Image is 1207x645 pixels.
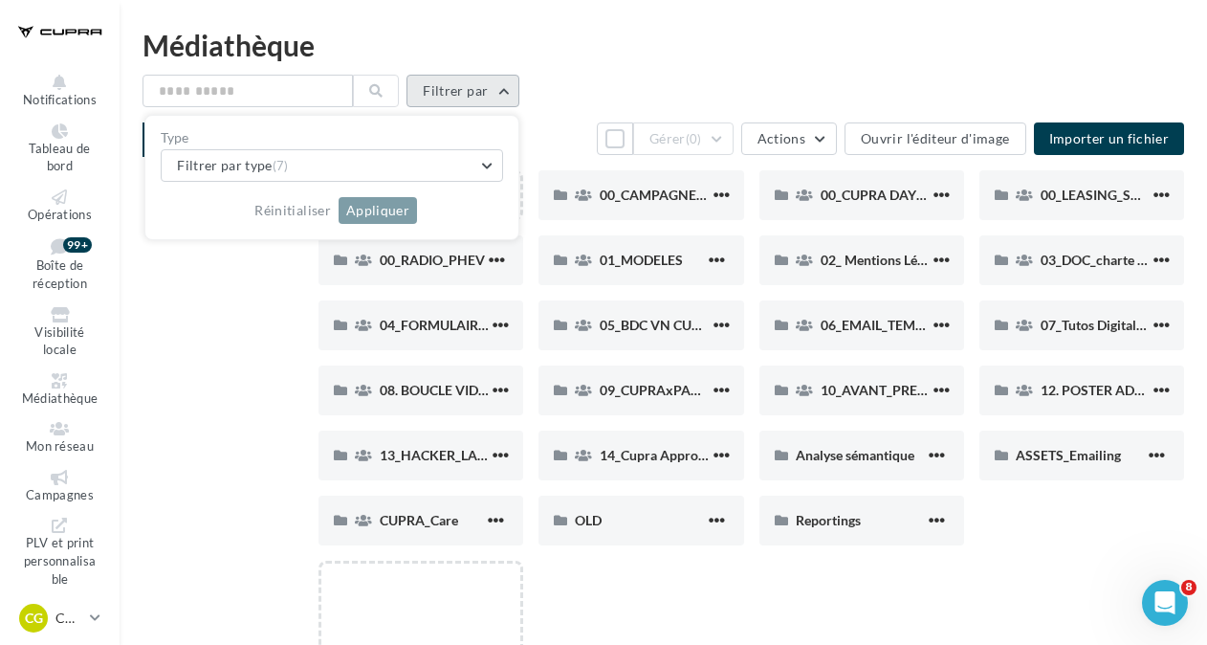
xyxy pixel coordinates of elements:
span: 04_FORMULAIRE DES DEMANDES CRÉATIVES [380,317,664,333]
span: ASSETS_Emailing [1016,447,1121,463]
button: Ouvrir l'éditeur d'image [845,122,1025,155]
a: CG CUPRA Gestionnaire [15,600,104,636]
a: Tableau de bord [15,120,104,178]
span: 00_CUPRA DAYS (JPO) [821,187,959,203]
span: 08. BOUCLE VIDEO ECRAN SHOWROOM [380,382,632,398]
span: Reportings [796,512,861,528]
p: CUPRA Gestionnaire [55,609,82,628]
span: Visibilité locale [34,324,84,358]
span: CUPRA_Care [380,512,458,528]
span: 12. POSTER ADEME [1041,382,1162,398]
button: Notifications [15,71,104,112]
a: Opérations [15,186,104,227]
span: (0) [686,131,702,146]
span: Campagnes [26,487,94,502]
span: Médiathèque [22,390,99,406]
span: PLV et print personnalisable [24,536,97,587]
a: Médiathèque [15,369,104,411]
span: 05_BDC VN CUPRA [600,317,718,333]
span: Analyse sémantique [796,447,914,463]
span: 02_ Mentions Légales [821,252,947,268]
span: Opérations [28,207,92,222]
span: 00_CAMPAGNE_OCTOBRE [600,187,763,203]
span: Importer un fichier [1049,130,1170,146]
a: PLV et print personnalisable [15,514,104,590]
button: Filtrer par [406,75,519,107]
div: Médiathèque [143,31,1184,59]
span: Mon réseau [26,438,94,454]
span: Actions [757,130,805,146]
div: 99+ [63,237,92,253]
button: Importer un fichier [1034,122,1185,155]
span: (7) [273,158,289,173]
span: Notifications [23,92,97,107]
span: 09_CUPRAxPADEL [600,382,714,398]
a: Visibilité locale [15,303,104,362]
button: Actions [741,122,837,155]
button: Gérer(0) [633,122,734,155]
a: Campagnes [15,466,104,507]
span: Boîte de réception [33,258,87,292]
span: 13_HACKER_LA_PQR [380,447,511,463]
iframe: Intercom live chat [1142,580,1188,626]
label: Type [161,131,503,145]
a: Mon réseau [15,417,104,458]
span: Tableau de bord [29,141,90,174]
span: 8 [1181,580,1196,595]
span: 10_AVANT_PREMIÈRES_CUPRA (VENTES PRIVEES) [821,382,1133,398]
span: 07_Tutos Digitaleo [1041,317,1151,333]
span: 14_Cupra Approved_OCCASIONS_GARANTIES [600,447,883,463]
span: 00_RADIO_PHEV [380,252,485,268]
a: Boîte de réception 99+ [15,234,104,295]
span: 01_MODELES [600,252,683,268]
span: 06_EMAIL_TEMPLATE HTML CUPRA [821,317,1042,333]
span: CG [25,609,43,628]
button: Filtrer par type(7) [161,149,503,182]
button: Appliquer [339,197,417,224]
span: OLD [575,512,602,528]
button: Réinitialiser [247,199,339,222]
